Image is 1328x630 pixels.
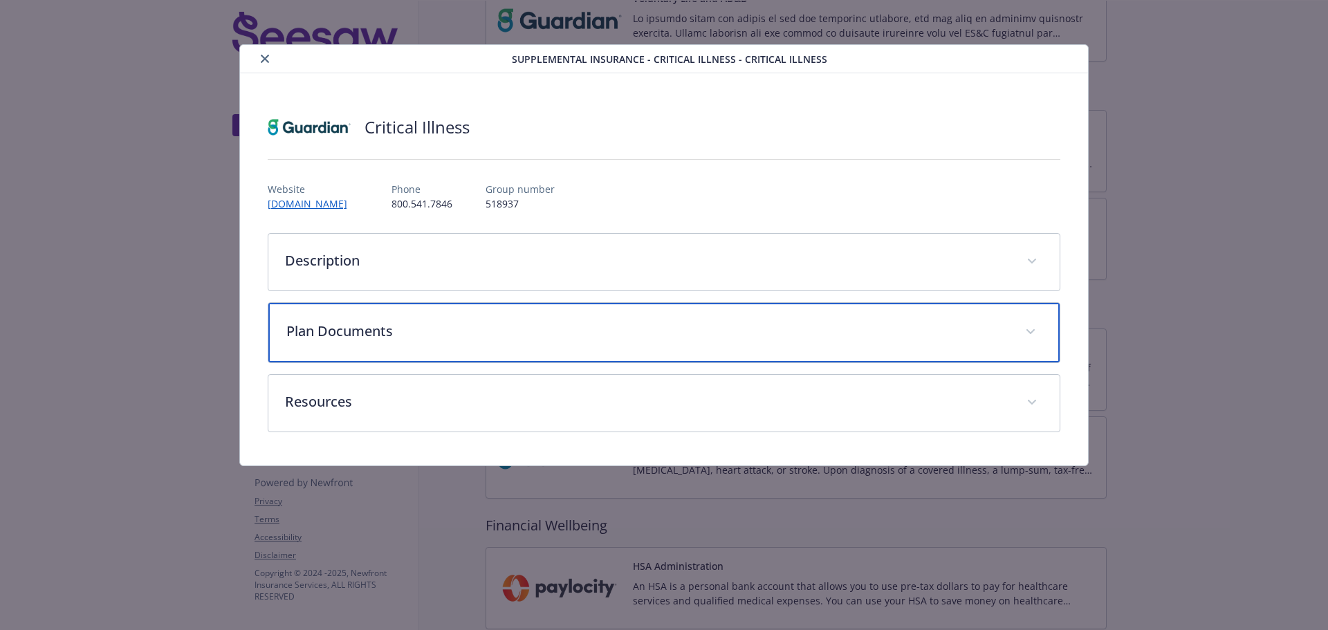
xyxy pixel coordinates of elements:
div: details for plan Supplemental Insurance - Critical Illness - Critical Illness [133,44,1195,466]
div: Plan Documents [268,303,1060,362]
div: Description [268,234,1060,290]
span: Supplemental Insurance - Critical Illness - Critical Illness [512,52,827,66]
p: Website [268,182,358,196]
p: Phone [391,182,452,196]
a: [DOMAIN_NAME] [268,197,358,210]
button: close [257,50,273,67]
p: 518937 [486,196,555,211]
h2: Critical Illness [365,115,470,139]
p: Description [285,250,1011,271]
p: Plan Documents [286,321,1009,342]
p: 800.541.7846 [391,196,452,211]
img: Guardian [268,106,351,148]
p: Group number [486,182,555,196]
p: Resources [285,391,1011,412]
div: Resources [268,375,1060,432]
